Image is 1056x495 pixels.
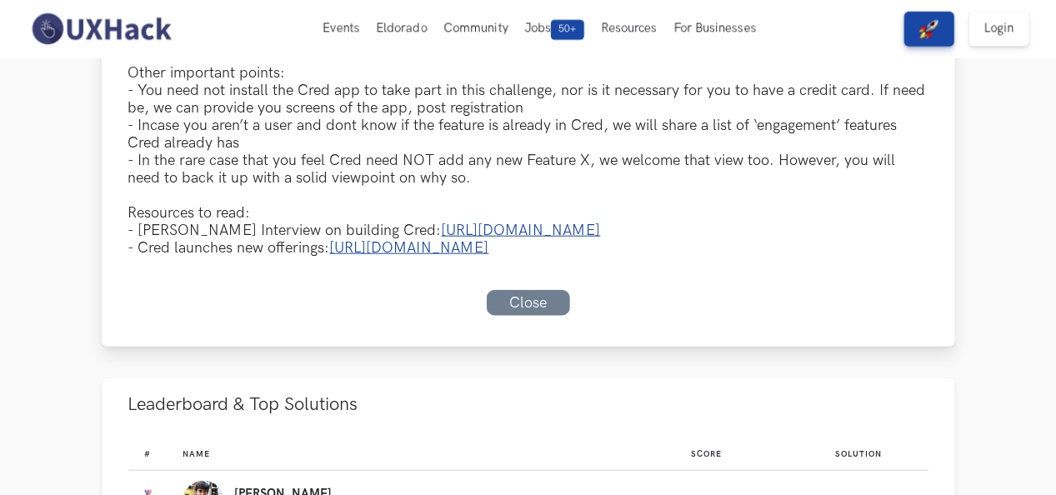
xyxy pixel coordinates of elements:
span: Score [691,449,722,459]
div: - You need not install the Cred app to take part in this challenge, nor is it necessary for you t... [128,82,928,117]
a: Login [969,12,1029,47]
div: - Cred launches new offerings: [128,239,928,257]
span: 50+ [551,20,584,40]
span: # [144,449,151,459]
div: - [PERSON_NAME] Interview on building Cred: [128,222,928,239]
button: Leaderboard & Top Solutions [102,378,955,431]
a: Close [487,290,570,316]
div: - Incase you aren’t a user and dont know if the feature is already in Cred, we will share a list ... [128,117,928,152]
a: [URL][DOMAIN_NAME] [442,222,601,239]
img: UXHack-logo.png [27,12,175,47]
div: - In the rare case that you feel Cred need NOT add any new Feature X, we welcome that view too. H... [128,152,928,187]
span: Leaderboard & Top Solutions [128,393,358,416]
img: rocket [919,19,939,39]
span: Name [183,449,210,459]
span: Solution [836,449,883,459]
b: Resources to read: [128,204,251,222]
b: Other important points: [128,64,286,82]
a: [URL][DOMAIN_NAME] [330,239,489,257]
